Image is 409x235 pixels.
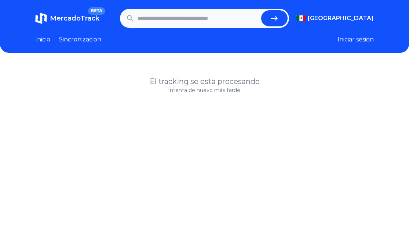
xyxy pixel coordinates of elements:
[35,76,374,87] h1: El tracking se esta procesando
[50,14,99,22] span: MercadoTrack
[308,14,374,23] span: [GEOGRAPHIC_DATA]
[35,12,99,24] a: MercadoTrackBETA
[88,7,105,15] span: BETA
[296,15,306,21] img: Mexico
[59,35,101,44] a: Sincronizacion
[35,87,374,94] p: Intenta de nuevo más tarde.
[296,14,374,23] button: [GEOGRAPHIC_DATA]
[35,12,47,24] img: MercadoTrack
[337,35,374,44] button: Iniciar sesion
[35,35,50,44] a: Inicio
